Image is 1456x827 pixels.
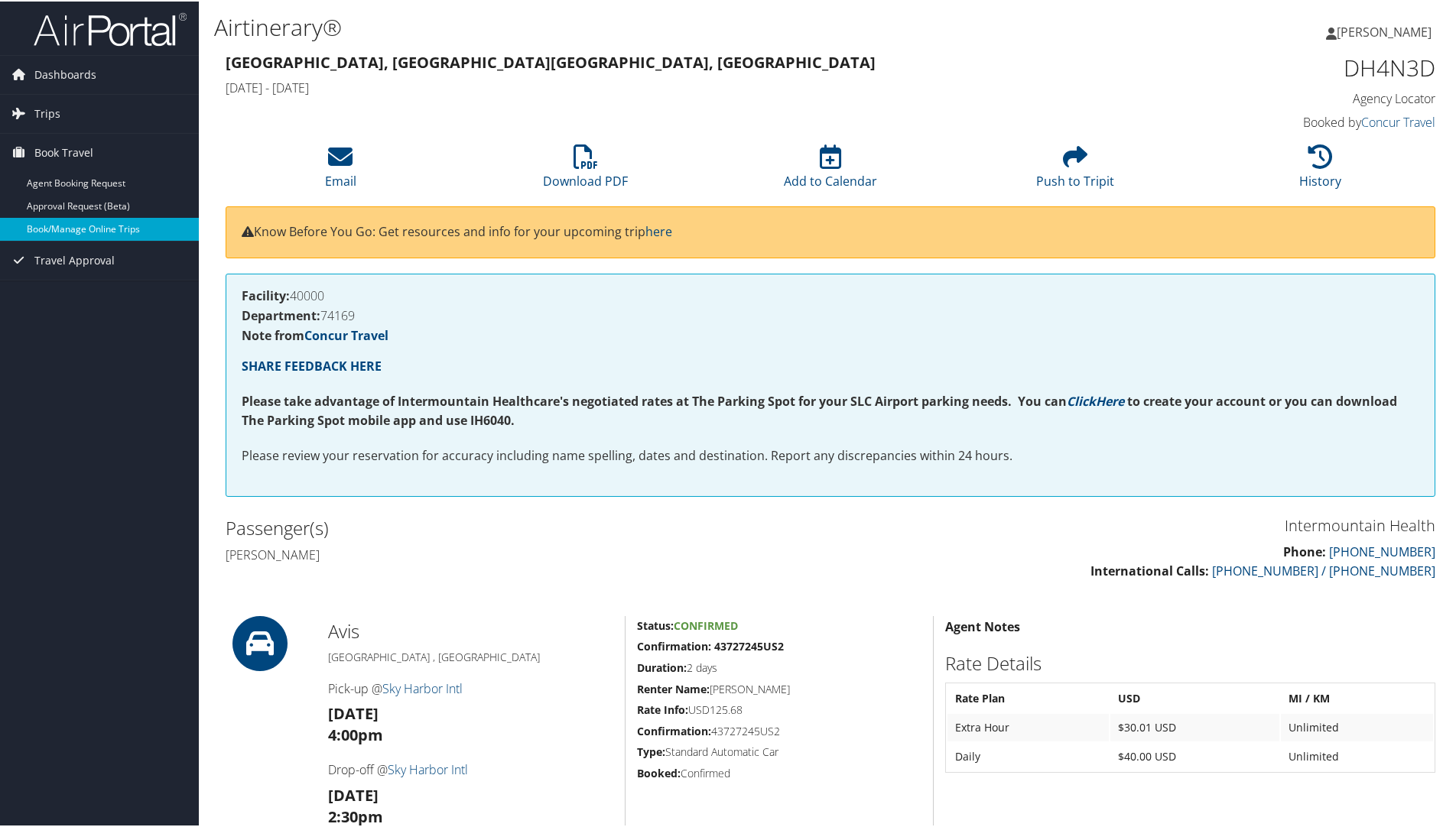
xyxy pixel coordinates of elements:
[1212,561,1435,578] a: [PHONE_NUMBER] / [PHONE_NUMBER]
[242,326,388,342] strong: Note from
[34,132,93,170] span: Book Travel
[328,783,379,804] strong: [DATE]
[945,617,1020,634] strong: Agent Notes
[637,722,711,737] strong: Confirmation:
[784,151,877,188] a: Add to Calendar
[637,680,921,696] h5: [PERSON_NAME]
[1361,112,1435,129] a: Concur Travel
[645,222,672,238] a: here
[242,221,1419,241] p: Know Before You Go: Get resources and info for your upcoming trip
[1326,8,1447,54] a: [PERSON_NAME]
[637,743,665,757] strong: Type:
[1110,712,1280,740] td: $30.01 USD
[674,617,738,631] span: Confirmed
[637,617,674,631] strong: Status:
[242,391,1067,408] strong: Please take advantage of Intermountain Healthcare's negotiated rates at The Parking Spot for your...
[226,514,819,540] h2: Passenger(s)
[1110,683,1280,711] th: USD
[842,514,1435,535] h3: Intermountain Health
[637,722,921,738] h5: 43727245US2
[242,306,320,323] strong: Department:
[1150,50,1435,83] h1: DH4N3D
[1281,683,1433,711] th: MI / KM
[328,648,613,663] h5: [GEOGRAPHIC_DATA] , [GEOGRAPHIC_DATA]
[1067,391,1096,408] a: Click
[328,679,613,696] h4: Pick-up @
[304,326,388,342] a: Concur Travel
[226,50,876,71] strong: [GEOGRAPHIC_DATA], [GEOGRAPHIC_DATA] [GEOGRAPHIC_DATA], [GEOGRAPHIC_DATA]
[1150,112,1435,129] h4: Booked by
[637,659,921,674] h5: 2 days
[1299,151,1341,188] a: History
[945,649,1435,675] h2: Rate Details
[226,545,819,562] h4: [PERSON_NAME]
[242,308,1419,320] h4: 74169
[1110,741,1280,769] td: $40.00 USD
[1281,712,1433,740] td: Unlimited
[242,356,382,373] a: SHARE FEEDBACK HERE
[1096,391,1124,408] a: Here
[328,702,379,722] strong: [DATE]
[1281,741,1433,769] td: Unlimited
[637,637,784,652] strong: Confirmation: 43727245US2
[947,712,1108,740] td: Extra Hour
[637,659,687,673] strong: Duration:
[1283,542,1326,559] strong: Phone:
[1150,89,1435,105] h4: Agency Locator
[637,743,921,758] h5: Standard Automatic Car
[1337,22,1432,39] span: [PERSON_NAME]
[242,288,1419,300] h4: 40000
[34,54,96,92] span: Dashboards
[947,741,1108,769] td: Daily
[543,151,628,188] a: Download PDF
[226,78,1127,95] h4: [DATE] - [DATE]
[382,679,463,696] a: Sky Harbor Intl
[242,286,290,303] strong: Facility:
[388,760,468,777] a: Sky Harbor Intl
[328,723,383,744] strong: 4:00pm
[34,93,60,131] span: Trips
[34,240,115,278] span: Travel Approval
[328,760,613,777] h4: Drop-off @
[947,683,1108,711] th: Rate Plan
[1329,542,1435,559] a: [PHONE_NUMBER]
[328,617,613,643] h2: Avis
[242,445,1419,465] p: Please review your reservation for accuracy including name spelling, dates and destination. Repor...
[637,764,921,780] h5: Confirmed
[214,10,1036,42] h1: Airtinerary®
[328,805,383,825] strong: 2:30pm
[637,680,710,695] strong: Renter Name:
[1090,561,1209,578] strong: International Calls:
[637,701,688,715] strong: Rate Info:
[637,764,681,779] strong: Booked:
[34,10,187,46] img: airportal-logo.png
[325,151,356,188] a: Email
[1036,151,1114,188] a: Push to Tripit
[637,701,921,716] h5: USD125.68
